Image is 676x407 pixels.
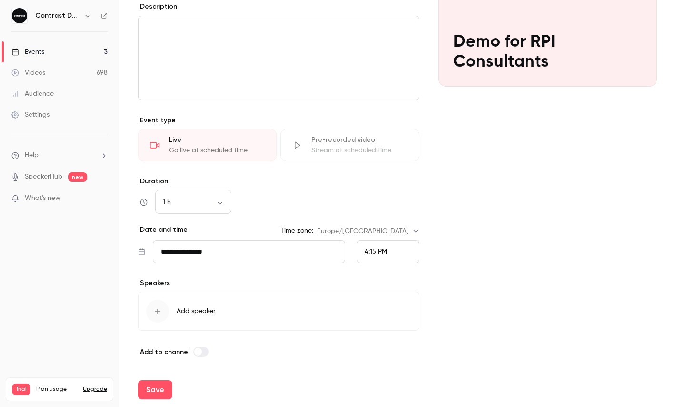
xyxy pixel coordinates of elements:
[311,146,407,155] div: Stream at scheduled time
[11,89,54,99] div: Audience
[83,386,107,393] button: Upgrade
[12,384,30,395] span: Trial
[25,193,60,203] span: What's new
[138,380,172,399] button: Save
[138,2,177,11] label: Description
[140,348,189,356] span: Add to channel
[12,8,27,23] img: Contrast Demos
[35,11,80,20] h6: Contrast Demos
[138,129,277,161] div: LiveGo live at scheduled time
[138,278,419,288] p: Speakers
[138,177,419,186] label: Duration
[68,172,87,182] span: new
[169,135,265,145] div: Live
[311,135,407,145] div: Pre-recorded video
[357,240,419,263] div: From
[11,68,45,78] div: Videos
[280,129,419,161] div: Pre-recorded videoStream at scheduled time
[138,292,419,331] button: Add speaker
[138,16,419,100] section: description
[11,110,50,119] div: Settings
[169,146,265,155] div: Go live at scheduled time
[139,16,419,100] div: editor
[177,307,216,316] span: Add speaker
[138,225,188,235] p: Date and time
[36,386,77,393] span: Plan usage
[155,198,231,207] div: 1 h
[280,226,313,236] label: Time zone:
[25,172,62,182] a: SpeakerHub
[317,227,419,236] div: Europe/[GEOGRAPHIC_DATA]
[365,248,387,255] span: 4:15 PM
[11,150,108,160] li: help-dropdown-opener
[11,47,44,57] div: Events
[138,116,419,125] p: Event type
[25,150,39,160] span: Help
[153,240,345,263] input: Tue, Feb 17, 2026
